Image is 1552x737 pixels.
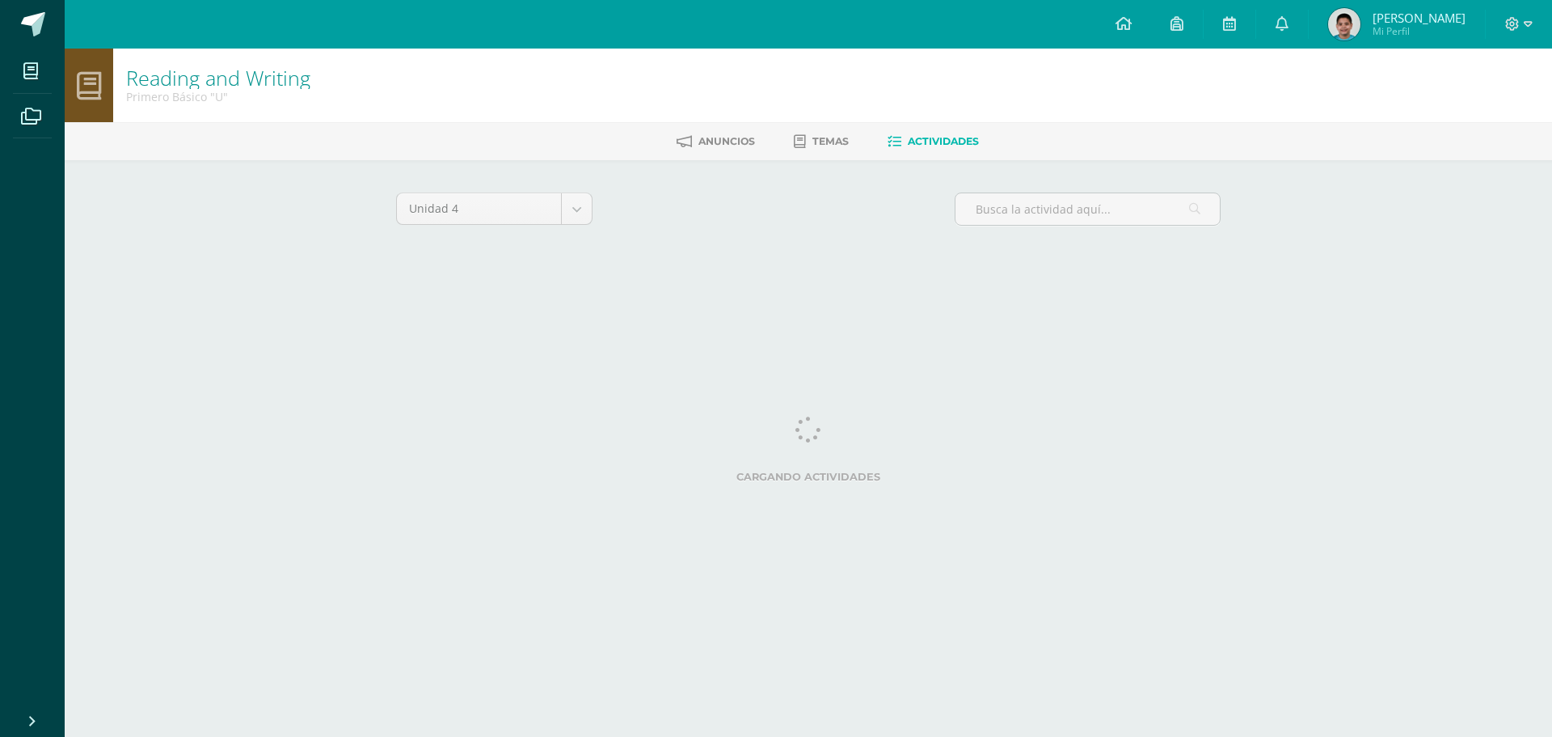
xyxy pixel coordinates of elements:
h1: Reading and Writing [126,66,310,89]
div: Primero Básico 'U' [126,89,310,104]
input: Busca la actividad aquí... [955,193,1220,225]
a: Anuncios [677,129,755,155]
span: Anuncios [698,135,755,147]
span: Mi Perfil [1373,24,1466,38]
span: Unidad 4 [409,193,549,224]
span: Actividades [908,135,979,147]
a: Unidad 4 [397,193,592,224]
a: Reading and Writing [126,64,310,91]
a: Actividades [888,129,979,155]
span: [PERSON_NAME] [1373,10,1466,26]
label: Cargando actividades [396,471,1221,483]
img: aa1facf1aff86faba5ca465acb65a1b2.png [1328,8,1360,40]
span: Temas [812,135,849,147]
a: Temas [794,129,849,155]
